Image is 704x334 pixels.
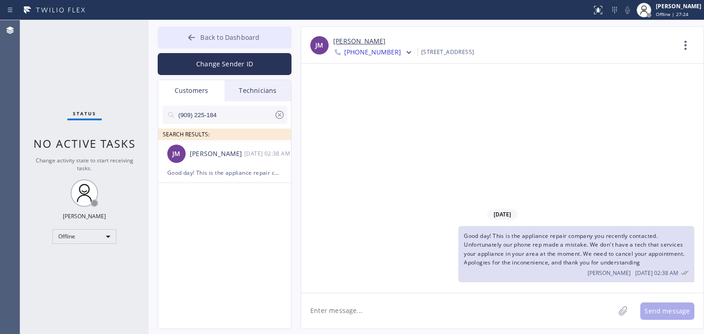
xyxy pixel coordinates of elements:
[52,229,116,244] div: Offline
[588,269,631,277] span: [PERSON_NAME]
[200,33,259,42] span: Back to Dashboard
[63,212,106,220] div: [PERSON_NAME]
[167,167,282,178] div: Good day! This is the appliance repair company you recently contacted. Unfortunately our phone re...
[640,302,694,320] button: Send message
[621,4,634,16] button: Mute
[73,110,96,117] span: Status
[635,269,678,277] span: [DATE] 02:38 AM
[315,40,323,51] span: JM
[333,36,385,47] a: [PERSON_NAME]
[244,148,292,159] div: 10/10/2025 9:38 AM
[487,209,517,220] span: [DATE]
[656,2,701,10] div: [PERSON_NAME]
[177,106,274,124] input: Search
[158,53,291,75] button: Change Sender ID
[158,80,225,101] div: Customers
[421,47,474,57] div: [STREET_ADDRESS]
[458,226,694,282] div: 10/10/2025 9:38 AM
[163,130,209,138] span: SEARCH RESULTS:
[158,27,291,48] button: Back to Dashboard
[172,149,180,159] span: JM
[344,48,401,59] span: [PHONE_NUMBER]
[33,136,136,151] span: No active tasks
[225,80,291,101] div: Technicians
[464,232,684,266] span: Good day! This is the appliance repair company you recently contacted. Unfortunately our phone re...
[190,149,244,159] div: [PERSON_NAME]
[656,11,688,17] span: Offline | 27:24
[36,156,133,172] span: Change activity state to start receiving tasks.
